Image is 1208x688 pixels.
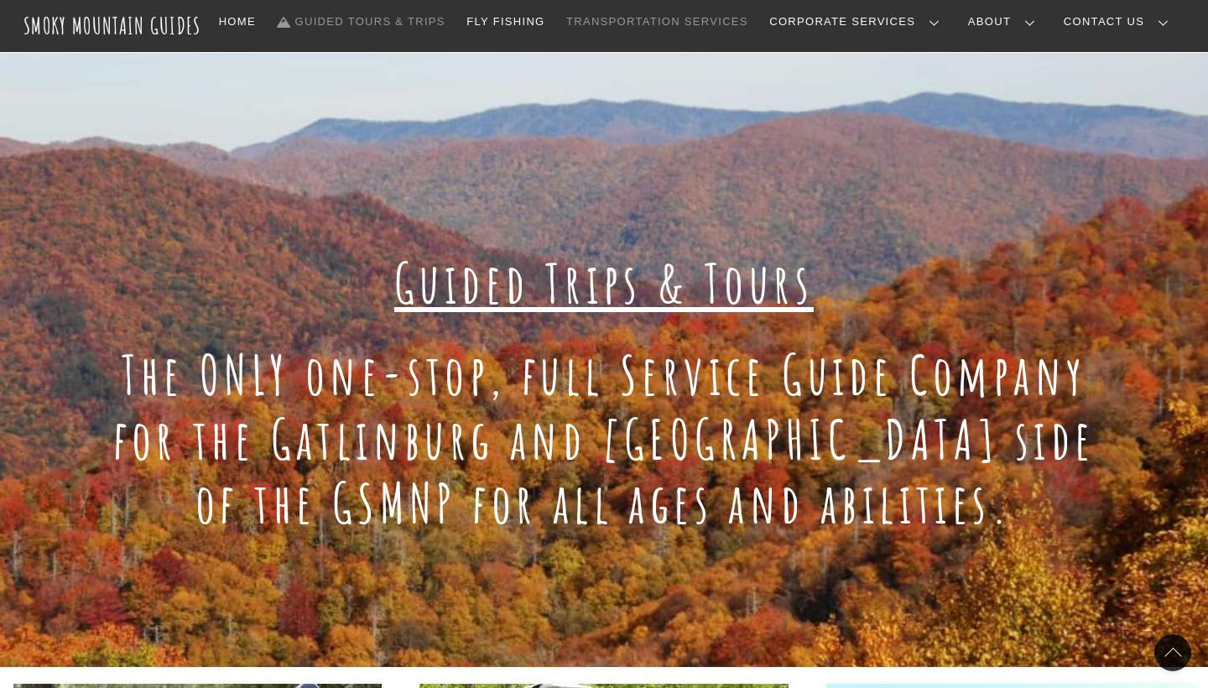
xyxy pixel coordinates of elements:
[212,4,263,39] a: Home
[107,343,1101,536] h1: The ONLY one-stop, full Service Guide Company for the Gatlinburg and [GEOGRAPHIC_DATA] side of th...
[271,4,452,39] a: Guided Tours & Trips
[23,12,201,39] a: Smoky Mountain Guides
[1057,4,1182,39] a: Contact Us
[460,4,551,39] a: Fly Fishing
[394,249,814,317] span: Guided Trips & Tours
[763,4,953,39] a: Corporate Services
[560,4,754,39] a: Transportation Services
[961,4,1049,39] a: About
